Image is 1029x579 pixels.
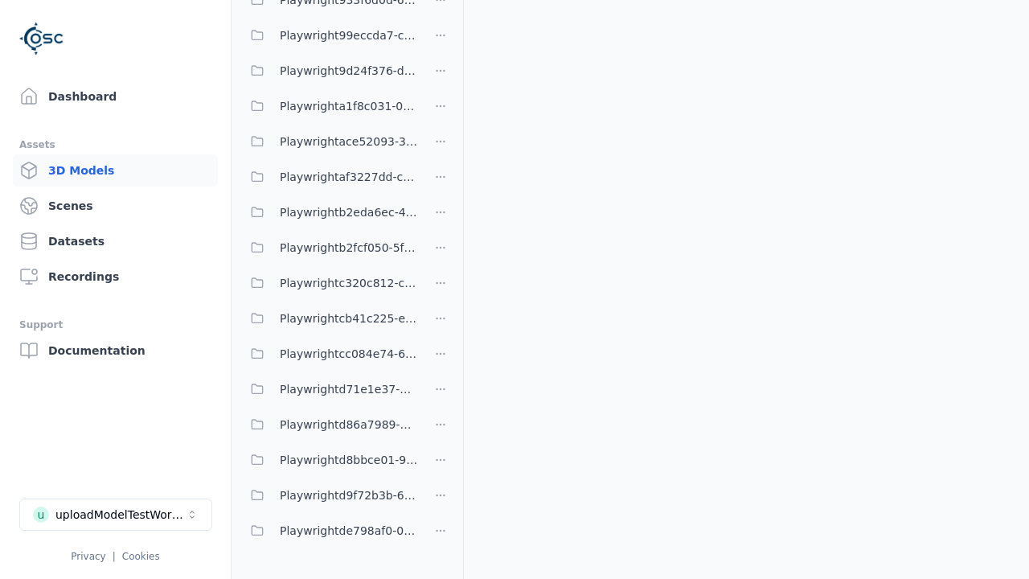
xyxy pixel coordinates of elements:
[280,450,418,470] span: Playwrightd8bbce01-9637-468c-8f59-1050d21f77ba
[280,203,418,222] span: Playwrightb2eda6ec-40de-407c-a5c5-49f5bc2d938f
[280,132,418,151] span: Playwrightace52093-38c3-4681-b5f0-14281ff036c7
[241,479,418,511] button: Playwrightd9f72b3b-66f5-4fd0-9c49-a6be1a64c72c
[19,16,64,61] img: Logo
[280,521,418,540] span: Playwrightde798af0-0a13-4792-ac1d-0e6eb1e31492
[241,161,418,193] button: Playwrightaf3227dd-cec8-46a2-ae8b-b3eddda3a63a
[280,96,418,116] span: Playwrighta1f8c031-0b56-4dbe-a205-55a24cfb5214
[280,61,418,80] span: Playwright9d24f376-ddb6-4acc-82f7-be3e2236439b
[280,380,418,399] span: Playwrightd71e1e37-d31c-4572-b04d-3c18b6f85a3d
[241,232,418,264] button: Playwrightb2fcf050-5f27-47cb-87c2-faf00259dd62
[13,154,218,187] a: 3D Models
[241,515,418,547] button: Playwrightde798af0-0a13-4792-ac1d-0e6eb1e31492
[13,190,218,222] a: Scenes
[280,486,418,505] span: Playwrightd9f72b3b-66f5-4fd0-9c49-a6be1a64c72c
[280,238,418,257] span: Playwrightb2fcf050-5f27-47cb-87c2-faf00259dd62
[241,19,418,51] button: Playwright99eccda7-cb0a-4e38-9e00-3a40ae80a22c
[241,338,418,370] button: Playwrightcc084e74-6bd9-4f7e-8d69-516a74321fe7
[241,125,418,158] button: Playwrightace52093-38c3-4681-b5f0-14281ff036c7
[280,26,418,45] span: Playwright99eccda7-cb0a-4e38-9e00-3a40ae80a22c
[280,309,418,328] span: Playwrightcb41c225-e288-4c3c-b493-07c6e16c0d29
[241,302,418,335] button: Playwrightcb41c225-e288-4c3c-b493-07c6e16c0d29
[33,507,49,523] div: u
[13,225,218,257] a: Datasets
[241,196,418,228] button: Playwrightb2eda6ec-40de-407c-a5c5-49f5bc2d938f
[19,499,212,531] button: Select a workspace
[241,90,418,122] button: Playwrighta1f8c031-0b56-4dbe-a205-55a24cfb5214
[241,409,418,441] button: Playwrightd86a7989-a27e-4cc3-9165-73b2f9dacd14
[13,261,218,293] a: Recordings
[19,135,211,154] div: Assets
[13,335,218,367] a: Documentation
[241,373,418,405] button: Playwrightd71e1e37-d31c-4572-b04d-3c18b6f85a3d
[55,507,186,523] div: uploadModelTestWorkspace
[280,273,418,293] span: Playwrightc320c812-c1c4-4e9b-934e-2277c41aca46
[241,55,418,87] button: Playwright9d24f376-ddb6-4acc-82f7-be3e2236439b
[113,551,116,562] span: |
[19,315,211,335] div: Support
[122,551,160,562] a: Cookies
[280,344,418,363] span: Playwrightcc084e74-6bd9-4f7e-8d69-516a74321fe7
[13,80,218,113] a: Dashboard
[241,444,418,476] button: Playwrightd8bbce01-9637-468c-8f59-1050d21f77ba
[280,415,418,434] span: Playwrightd86a7989-a27e-4cc3-9165-73b2f9dacd14
[280,167,418,187] span: Playwrightaf3227dd-cec8-46a2-ae8b-b3eddda3a63a
[71,551,105,562] a: Privacy
[241,267,418,299] button: Playwrightc320c812-c1c4-4e9b-934e-2277c41aca46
